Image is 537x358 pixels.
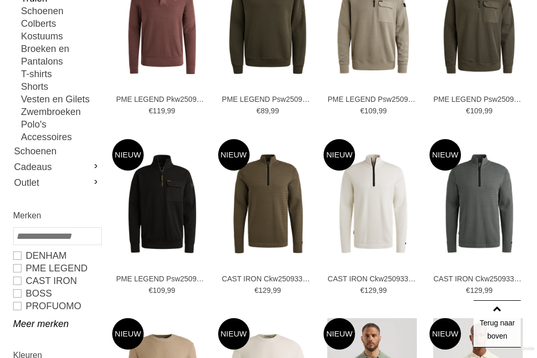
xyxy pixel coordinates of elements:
[21,5,101,17] a: Schoenen
[21,68,101,80] a: T-shirts
[377,286,379,294] span: ,
[256,107,261,115] span: €
[149,286,153,294] span: €
[470,107,482,115] span: 109
[21,17,101,30] a: Colberts
[482,107,485,115] span: ,
[271,107,279,115] span: 99
[470,286,482,294] span: 129
[259,286,271,294] span: 129
[21,30,101,43] a: Kostuums
[364,107,377,115] span: 109
[273,286,281,294] span: 99
[474,300,521,348] a: Terug naar boven
[167,286,176,294] span: 99
[433,274,525,283] a: CAST IRON Ckw2509330 Truien
[466,286,470,294] span: €
[167,107,176,115] span: 99
[116,274,208,283] a: PME LEGEND Psw2509457 Truien
[222,274,314,283] a: CAST IRON Ckw2509330 Truien
[112,154,212,254] img: PME LEGEND Psw2509457 Truien
[21,131,101,143] a: Accessoires
[153,107,165,115] span: 119
[21,80,101,93] a: Shorts
[13,262,101,275] a: PME LEGEND
[254,286,259,294] span: €
[379,286,387,294] span: 99
[364,286,377,294] span: 129
[13,175,101,191] a: Outlet
[429,154,529,254] img: CAST IRON Ckw2509330 Truien
[165,286,167,294] span: ,
[261,107,269,115] span: 89
[377,107,379,115] span: ,
[360,107,364,115] span: €
[466,107,470,115] span: €
[21,93,101,106] a: Vesten en Gilets
[222,94,314,104] a: PME LEGEND Psw2509453 Truien
[271,286,273,294] span: ,
[116,94,208,104] a: PME LEGEND Pkw2509322 Truien
[165,107,167,115] span: ,
[324,154,423,254] img: CAST IRON Ckw2509330 Truien
[328,274,420,283] a: CAST IRON Ckw2509330 Truien
[13,287,101,300] a: BOSS
[13,209,101,222] h2: Merken
[149,107,153,115] span: €
[328,94,420,104] a: PME LEGEND Psw2509457 Truien
[485,286,493,294] span: 99
[485,107,493,115] span: 99
[13,275,101,287] a: CAST IRON
[218,154,318,254] img: CAST IRON Ckw2509330 Truien
[153,286,165,294] span: 109
[13,143,101,159] a: Schoenen
[433,94,525,104] a: PME LEGEND Psw2509457 Truien
[379,107,387,115] span: 99
[13,318,101,330] a: Meer merken
[268,107,271,115] span: ,
[13,300,101,312] a: PROFUOMO
[360,286,364,294] span: €
[13,159,101,175] a: Cadeaus
[21,106,101,118] a: Zwembroeken
[21,118,101,131] a: Polo's
[13,249,101,262] a: DENHAM
[482,286,485,294] span: ,
[21,43,101,68] a: Broeken en Pantalons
